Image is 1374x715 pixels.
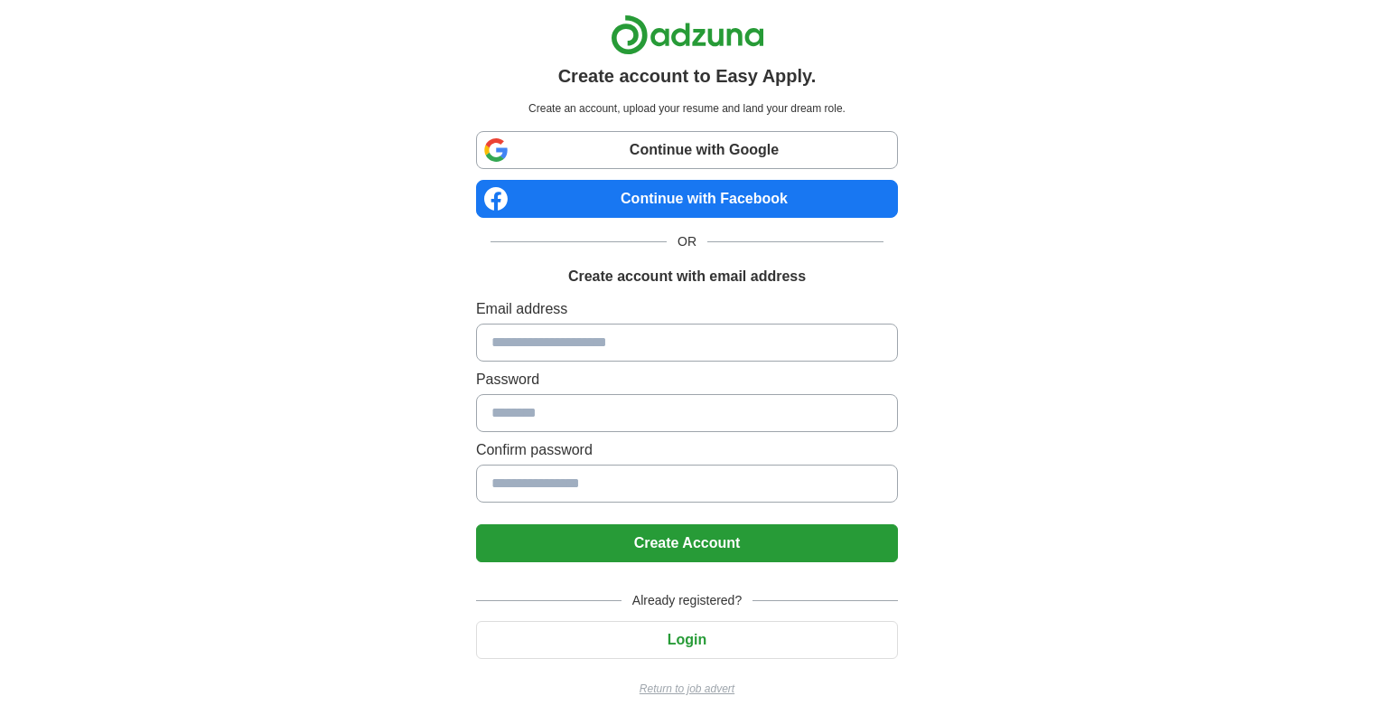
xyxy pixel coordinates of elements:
button: Login [476,621,898,659]
h1: Create account with email address [568,266,806,287]
a: Login [476,632,898,647]
a: Return to job advert [476,681,898,697]
span: OR [667,232,707,251]
span: Already registered? [622,591,752,610]
h1: Create account to Easy Apply. [558,62,817,89]
label: Confirm password [476,439,898,461]
img: Adzuna logo [611,14,764,55]
p: Create an account, upload your resume and land your dream role. [480,100,894,117]
a: Continue with Facebook [476,180,898,218]
a: Continue with Google [476,131,898,169]
label: Email address [476,298,898,320]
label: Password [476,369,898,390]
button: Create Account [476,524,898,562]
